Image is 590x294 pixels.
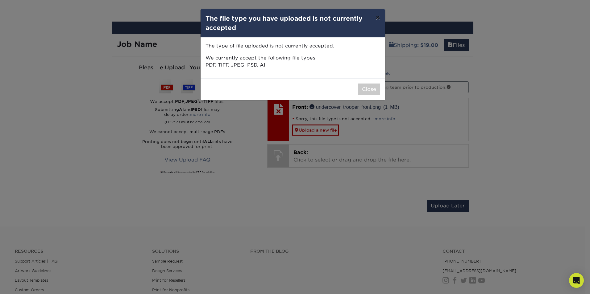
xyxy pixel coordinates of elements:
button: Close [358,84,380,95]
p: The type of file uploaded is not currently accepted. [206,43,380,50]
div: Open Intercom Messenger [569,273,584,288]
h4: The file type you have uploaded is not currently accepted [206,14,380,32]
button: × [371,9,385,26]
p: We currently accept the following file types: PDF, TIFF, JPEG, PSD, AI [206,55,380,69]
